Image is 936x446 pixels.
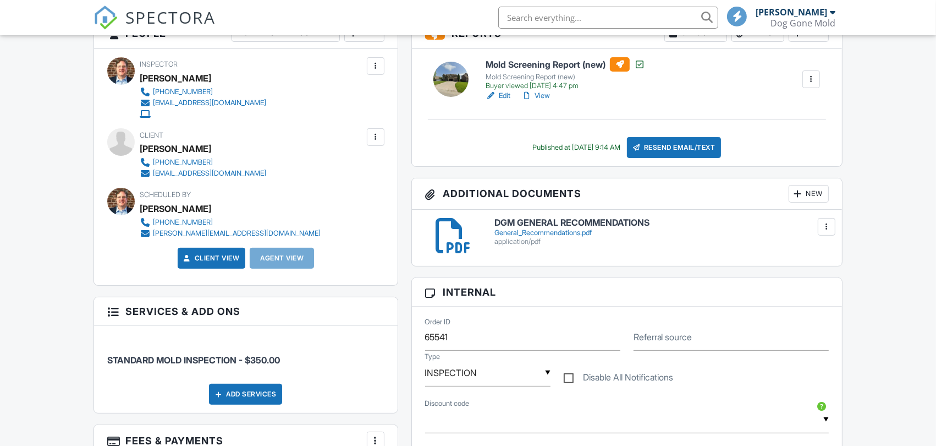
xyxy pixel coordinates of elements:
[532,143,620,152] div: Published at [DATE] 9:14 AM
[498,7,718,29] input: Search everything...
[140,217,321,228] a: [PHONE_NUMBER]
[153,88,213,96] div: [PHONE_NUMBER]
[181,253,240,264] a: Client View
[425,399,470,409] label: Discount code
[425,352,441,362] label: Type
[93,15,216,38] a: SPECTORA
[425,317,451,327] label: Order ID
[756,7,827,18] div: [PERSON_NAME]
[140,131,163,139] span: Client
[486,90,510,101] a: Edit
[494,218,829,228] h6: DGM GENERAL RECOMMENDATIONS
[94,297,397,326] h3: Services & Add ons
[789,185,829,203] div: New
[494,237,829,246] div: application/pdf
[140,70,211,86] div: [PERSON_NAME]
[627,137,722,158] div: Resend Email/Text
[209,384,282,405] div: Add Services
[153,218,213,227] div: [PHONE_NUMBER]
[494,218,829,246] a: DGM GENERAL RECOMMENDATIONS General_Recommendations.pdf application/pdf
[93,6,118,30] img: The Best Home Inspection Software - Spectora
[140,191,191,199] span: Scheduled By
[634,331,692,343] label: Referral source
[153,158,213,167] div: [PHONE_NUMBER]
[486,81,645,90] div: Buyer viewed [DATE] 4:47 pm
[140,86,266,97] a: [PHONE_NUMBER]
[564,372,673,386] label: Disable All Notifications
[140,60,178,68] span: Inspector
[521,90,550,101] a: View
[140,140,211,157] div: [PERSON_NAME]
[486,57,645,90] a: Mold Screening Report (new) Mold Screening Report (new) Buyer viewed [DATE] 4:47 pm
[412,178,842,210] h3: Additional Documents
[140,97,266,108] a: [EMAIL_ADDRESS][DOMAIN_NAME]
[770,18,835,29] div: Dog Gone Mold
[153,229,321,238] div: [PERSON_NAME][EMAIL_ADDRESS][DOMAIN_NAME]
[412,278,842,307] h3: Internal
[153,99,266,107] div: [EMAIL_ADDRESS][DOMAIN_NAME]
[486,57,645,72] h6: Mold Screening Report (new)
[125,6,216,29] span: SPECTORA
[494,229,829,237] div: General_Recommendations.pdf
[140,157,266,168] a: [PHONE_NUMBER]
[140,200,211,217] div: [PERSON_NAME]
[107,334,384,375] li: Service: STANDARD MOLD INSPECTION
[140,228,321,239] a: [PERSON_NAME][EMAIL_ADDRESS][DOMAIN_NAME]
[153,169,266,178] div: [EMAIL_ADDRESS][DOMAIN_NAME]
[140,168,266,179] a: [EMAIL_ADDRESS][DOMAIN_NAME]
[107,355,280,366] span: STANDARD MOLD INSPECTION - $350.00
[486,73,645,81] div: Mold Screening Report (new)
